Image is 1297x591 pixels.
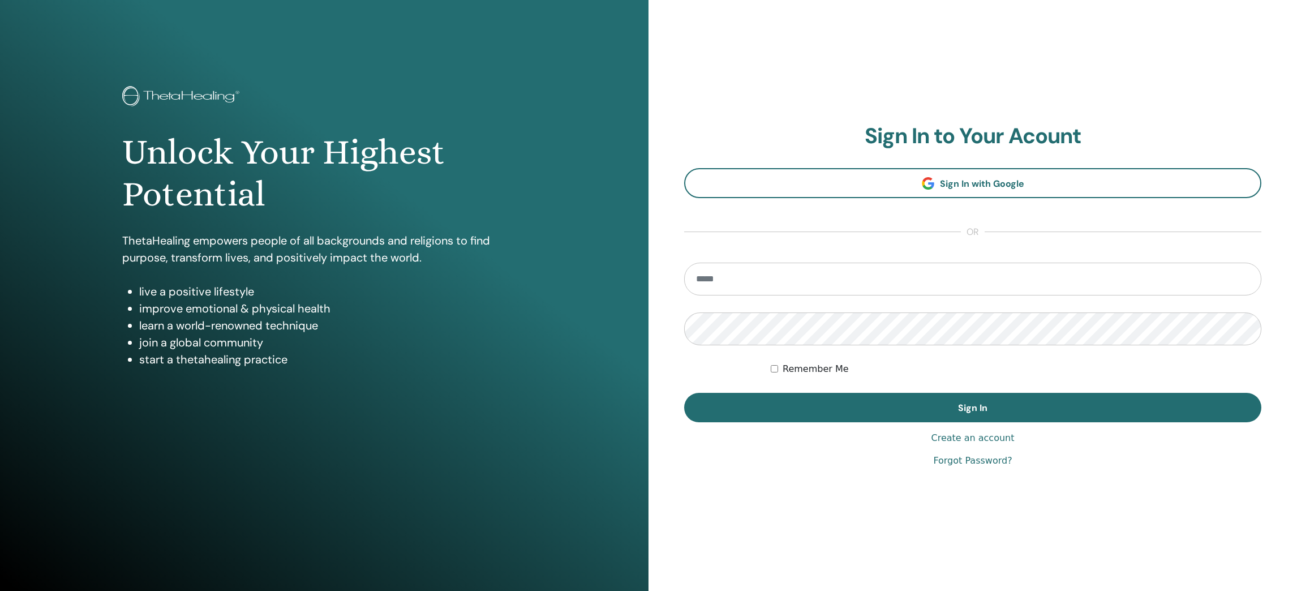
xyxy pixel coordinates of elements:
[684,393,1261,422] button: Sign In
[139,283,526,300] li: live a positive lifestyle
[958,402,987,414] span: Sign In
[122,232,526,266] p: ThetaHealing empowers people of all backgrounds and religions to find purpose, transform lives, a...
[940,178,1024,190] span: Sign In with Google
[139,351,526,368] li: start a thetahealing practice
[684,123,1261,149] h2: Sign In to Your Acount
[139,317,526,334] li: learn a world-renowned technique
[931,431,1014,445] a: Create an account
[122,131,526,216] h1: Unlock Your Highest Potential
[771,362,1261,376] div: Keep me authenticated indefinitely or until I manually logout
[684,168,1261,198] a: Sign In with Google
[961,225,985,239] span: or
[139,334,526,351] li: join a global community
[139,300,526,317] li: improve emotional & physical health
[783,362,849,376] label: Remember Me
[933,454,1012,468] a: Forgot Password?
